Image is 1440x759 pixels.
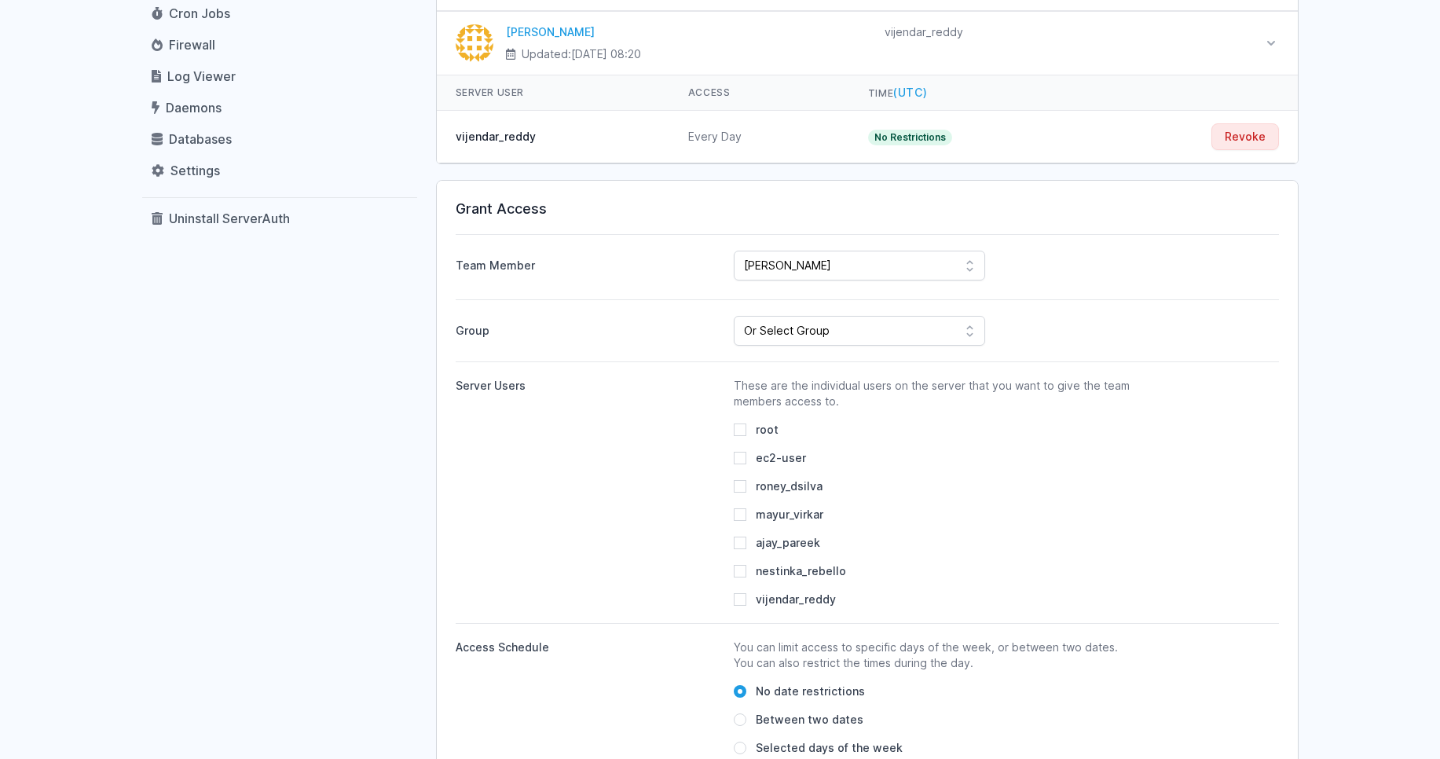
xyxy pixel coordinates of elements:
[437,111,669,164] td: vijendar_reddy
[456,24,493,62] img: Vijendar Reddy
[849,75,1090,111] th: Time
[669,75,849,111] th: Access
[456,251,722,273] label: Team Member
[522,46,641,62] span: Updated:
[166,100,222,115] span: Daemons
[142,125,417,153] a: Databases
[734,640,1136,671] p: You can limit access to specific days of the week, or between two dates. You can also restrict th...
[756,450,806,466] span: ec2-user
[142,204,417,233] a: Uninstall ServerAuth
[756,592,836,607] span: vijendar_reddy
[756,422,779,438] span: root
[669,111,849,164] td: Every Day
[167,68,236,84] span: Log Viewer
[169,5,230,21] span: Cron Jobs
[756,535,820,551] span: ajay_pareek
[456,640,722,655] div: Access Schedule
[756,478,823,494] span: roney_dsilva
[893,86,927,99] span: (UTC)
[169,37,215,53] span: Firewall
[437,12,1298,75] a: Vijendar Reddy [PERSON_NAME] Updated:[DATE] 08:20 vijendar_reddy
[456,200,1279,218] h3: Grant Access
[169,211,290,226] span: Uninstall ServerAuth
[1211,123,1279,150] button: Revoke
[571,47,641,60] time: [DATE] 08:20
[169,131,232,147] span: Databases
[756,684,865,699] span: No date restrictions
[142,156,417,185] a: Settings
[142,93,417,122] a: Daemons
[756,740,903,756] span: Selected days of the week
[142,62,417,90] a: Log Viewer
[456,378,722,394] div: Server Users
[142,31,417,59] a: Firewall
[756,507,823,522] span: mayur_virkar
[170,163,220,178] span: Settings
[868,130,952,145] span: No Restrictions
[756,563,846,579] span: nestinka_rebello
[885,24,1251,40] div: vijendar_reddy
[756,712,863,728] span: Between two dates
[506,24,872,40] div: [PERSON_NAME]
[456,317,722,346] label: Group
[734,378,1136,409] p: These are the individual users on the server that you want to give the team members access to.
[437,75,669,111] th: Server User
